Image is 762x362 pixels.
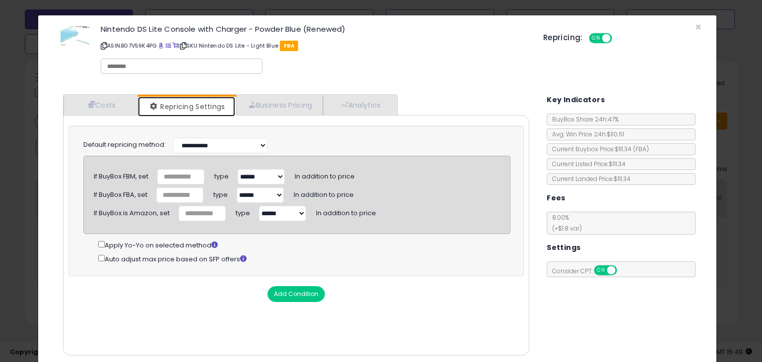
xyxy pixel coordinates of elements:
[547,224,582,233] span: (+$1.8 var)
[94,169,148,181] div: If BuyBox FBM, set
[547,115,619,123] span: BuyBox Share 24h: 47%
[236,95,323,115] a: Business Pricing
[615,145,649,153] span: $111.34
[166,42,171,50] a: All offer listings
[616,266,632,275] span: OFF
[547,130,624,138] span: Avg. Win Price 24h: $110.61
[547,241,580,254] h5: Settings
[547,175,631,183] span: Current Landed Price: $111.34
[295,168,355,181] span: In addition to price
[294,186,354,199] span: In addition to price
[158,42,164,50] a: BuyBox page
[547,213,582,233] span: 8.00 %
[94,205,170,218] div: If BuyBox is Amazon, set
[63,95,138,115] a: Costs
[98,253,510,264] div: Auto adjust max price based on SFP offers
[98,239,510,250] div: Apply Yo-Yo on selected method
[83,140,166,150] label: Default repricing method:
[101,38,528,54] p: ASIN: B07V59K4PG | SKU: Nintendo DS Lite - Light Blue
[633,145,649,153] span: ( FBA )
[595,266,607,275] span: ON
[94,187,147,200] div: If BuyBox FBA, set
[213,186,228,199] span: type
[101,25,528,33] h3: Nintendo DS Lite Console with Charger - Powder Blue (Renewed)
[280,41,298,51] span: FBA
[214,168,229,181] span: type
[267,286,325,302] button: Add Condition
[61,25,90,46] img: 21TGDzedmfL._SL60_.jpg
[695,20,701,34] span: ×
[547,94,605,106] h5: Key Indicators
[547,145,649,153] span: Current Buybox Price:
[547,192,566,204] h5: Fees
[610,34,626,43] span: OFF
[590,34,602,43] span: ON
[236,205,250,218] span: type
[547,267,630,275] span: Consider CPT:
[138,97,235,117] a: Repricing Settings
[547,160,626,168] span: Current Listed Price: $111.34
[543,34,583,42] h5: Repricing:
[173,42,178,50] a: Your listing only
[323,95,396,115] a: Analytics
[316,205,376,218] span: In addition to price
